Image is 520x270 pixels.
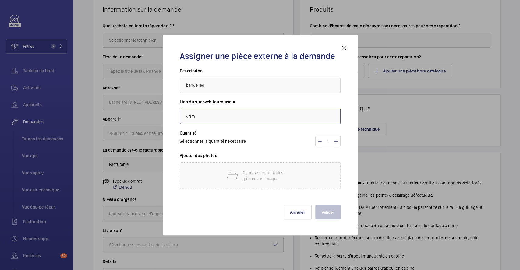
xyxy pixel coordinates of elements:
button: Valider [315,205,341,219]
button: Annuler [284,205,312,219]
h3: Ajouter des photos [180,153,341,162]
p: Choississez ou faites glisser vos images [243,170,295,182]
span: Sélectionner la quantité nécessaire [180,139,246,144]
h2: Assigner une pièce externe à la demande [180,51,341,62]
h3: Quantité [180,130,341,136]
input: Renseigner une description précise de la pièce demandée [180,78,341,93]
h3: Description [180,68,341,78]
input: Renseigner le lien vers le fournisseur [180,109,341,124]
h3: Lien du site web fournisseur [180,99,341,109]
